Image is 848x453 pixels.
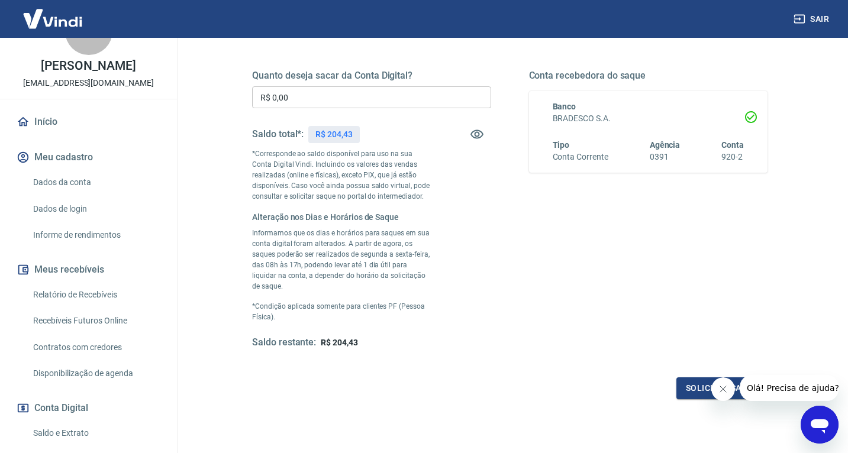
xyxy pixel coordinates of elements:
h6: 0391 [650,151,681,163]
button: Conta Digital [14,395,163,421]
h5: Saldo total*: [252,128,304,140]
p: *Condição aplicada somente para clientes PF (Pessoa Física). [252,301,431,322]
p: *Corresponde ao saldo disponível para uso na sua Conta Digital Vindi. Incluindo os valores das ve... [252,148,431,202]
a: Disponibilização de agenda [28,361,163,386]
a: Início [14,109,163,135]
h6: 920-2 [721,151,744,163]
button: Meu cadastro [14,144,163,170]
p: [PERSON_NAME] [41,60,136,72]
a: Relatório de Recebíveis [28,283,163,307]
a: Dados de login [28,197,163,221]
p: R$ 204,43 [315,128,353,141]
h6: BRADESCO S.A. [553,112,744,125]
button: Sair [791,8,834,30]
button: Solicitar saque [676,377,768,399]
a: Dados da conta [28,170,163,195]
a: Informe de rendimentos [28,223,163,247]
span: Banco [553,102,576,111]
a: Contratos com credores [28,335,163,360]
h6: Conta Corrente [553,151,608,163]
a: Recebíveis Futuros Online [28,309,163,333]
h5: Conta recebedora do saque [529,70,768,82]
span: Conta [721,140,744,150]
span: Agência [650,140,681,150]
span: Tipo [553,140,570,150]
p: Informamos que os dias e horários para saques em sua conta digital foram alterados. A partir de a... [252,228,431,292]
p: [EMAIL_ADDRESS][DOMAIN_NAME] [23,77,154,89]
h6: Alteração nos Dias e Horários de Saque [252,211,431,223]
iframe: Botão para abrir a janela de mensagens [801,406,839,444]
img: Vindi [14,1,91,37]
h5: Quanto deseja sacar da Conta Digital? [252,70,491,82]
span: R$ 204,43 [321,338,358,347]
h5: Saldo restante: [252,336,316,349]
a: Saldo e Extrato [28,421,163,445]
span: Olá! Precisa de ajuda? [7,8,99,18]
button: Meus recebíveis [14,257,163,283]
iframe: Fechar mensagem [711,377,735,401]
iframe: Mensagem da empresa [740,375,839,401]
